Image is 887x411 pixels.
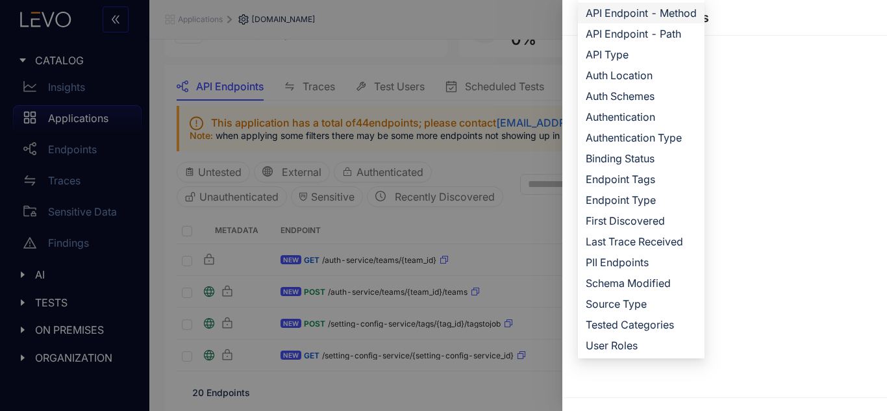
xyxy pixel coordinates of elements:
div: Advanced Filters [605,10,871,25]
span: API Type [586,47,697,62]
span: Authentication Type [586,131,697,145]
li: Schema Modified [578,273,705,293]
span: Schema Modified [586,276,697,290]
span: Auth Schemes [586,89,697,103]
span: Last Trace Received [586,234,697,249]
span: Source Type [586,297,697,311]
li: Authentication Type [578,127,705,148]
li: API Endpoint - Method [578,3,705,23]
li: PII Endpoints [578,252,705,273]
li: First Discovered [578,210,705,231]
span: API Endpoint - Method [586,6,697,20]
li: Auth Location [578,65,705,86]
span: Endpoint Tags [586,172,697,186]
span: Auth Location [586,68,697,82]
li: Tested Categories [578,314,705,335]
span: First Discovered [586,214,697,228]
li: Binding Status [578,148,705,169]
li: API Endpoint - Path [578,23,705,44]
li: Last Trace Received [578,231,705,252]
span: PII Endpoints [586,255,697,269]
span: Tested Categories [586,318,697,332]
li: Endpoint Tags [578,169,705,190]
li: User Roles [578,335,705,356]
li: API Type [578,44,705,65]
li: Auth Schemes [578,86,705,106]
span: Endpoint Type [586,193,697,207]
span: User Roles [586,338,697,353]
span: Authentication [586,110,697,124]
li: Source Type [578,293,705,314]
span: Binding Status [586,151,697,166]
li: Endpoint Type [578,190,705,210]
li: Authentication [578,106,705,127]
span: API Endpoint - Path [586,27,697,41]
